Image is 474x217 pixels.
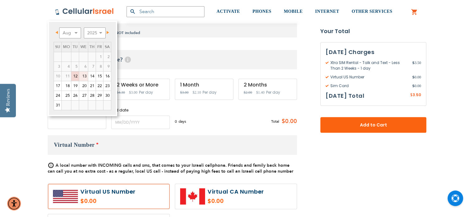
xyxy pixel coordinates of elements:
span: $3.00 [129,90,137,95]
span: Virtual Number [54,142,95,148]
a: 24 [54,91,61,100]
a: 31 [54,101,61,110]
a: 19 [71,81,79,91]
span: OTHER SERVICES [352,9,392,14]
span: PHONES [252,9,271,14]
span: 0.00 [412,74,421,80]
span: Tuesday [73,44,78,50]
a: Next [103,29,111,37]
span: Next [107,31,109,34]
span: Per day [203,90,217,95]
a: 14 [88,72,96,81]
span: INTERNET [315,9,339,14]
a: 22 [96,81,103,91]
a: 13 [79,72,88,81]
div: 2 Weeks or More [117,82,165,88]
input: MM/DD/YYYY [111,116,170,129]
select: Select month [59,27,81,38]
a: 20 [79,81,88,91]
a: 27 [79,91,88,100]
a: 18 [62,81,71,91]
select: Select year [84,27,106,38]
span: 7 [88,62,96,71]
span: Help [125,57,131,63]
div: Accessibility Menu [7,197,21,210]
a: 23 [103,81,111,91]
input: Search [127,6,204,17]
span: 1 [96,52,103,62]
span: Virtual US Number [326,74,412,80]
a: 12 [71,72,79,81]
span: 5 [71,62,79,71]
span: A local number with INCOMING calls and sms, that comes to your Israeli cellphone. Friends and fam... [48,162,293,174]
a: 16 [103,72,111,81]
span: $0.00 [279,117,297,126]
span: 3.50 [413,92,421,97]
span: Xtra SIM Rental - Talk and Text - Less Than 2 Weeks - 1 day [326,60,412,71]
span: Total [271,119,279,124]
span: $ [412,74,414,80]
span: Add to Cart [341,122,406,128]
span: $1.40 [256,90,265,95]
img: Cellular Israel Logo [55,8,114,15]
span: 9 [103,62,111,71]
div: 2 Months [244,82,292,88]
label: End date [111,107,170,113]
span: ACTIVATE [217,9,240,14]
h3: When do you need service? [48,50,297,69]
strong: Your Total [320,27,426,36]
span: days [179,119,186,124]
a: 25 [62,91,71,100]
span: Sim Card [326,83,412,89]
input: MM/DD/YYYY [48,116,106,129]
span: Prev [55,31,58,34]
span: 0.00 [412,83,421,89]
span: 11 [62,72,71,81]
button: Add to Cart [320,117,426,133]
span: 2 [103,52,111,62]
div: 1 Month [180,82,228,88]
a: 26 [71,91,79,100]
span: Friday [97,44,102,50]
a: Prev [54,29,62,37]
span: 3.50 [412,60,421,71]
span: 6 [79,62,88,71]
span: 3 [54,62,61,71]
span: 8 [96,62,103,71]
span: MOBILE [284,9,303,14]
span: $2.00 [244,90,252,95]
span: Thursday [89,44,94,50]
a: 29 [96,91,103,100]
span: $3.00 [180,90,189,95]
span: 10 [54,72,61,81]
span: $ [412,83,414,89]
span: $ [410,92,413,98]
a: 28 [88,91,96,100]
span: $2.10 [193,90,201,95]
span: Saturday [105,44,110,50]
span: 0 [175,119,179,124]
span: $4.30 [117,90,125,95]
span: Wednesday [80,44,87,50]
a: 30 [103,91,111,100]
h3: [DATE] Total [326,91,364,101]
span: 4 [62,62,71,71]
span: Monday [63,44,70,50]
span: Per day [139,90,153,95]
h3: [DATE] Charges [326,47,421,57]
span: Sunday [55,44,60,50]
span: Per day [266,90,280,95]
span: $ [412,60,414,66]
a: 17 [54,81,61,91]
a: 21 [88,81,96,91]
div: Reviews [5,89,11,106]
a: 15 [96,72,103,81]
